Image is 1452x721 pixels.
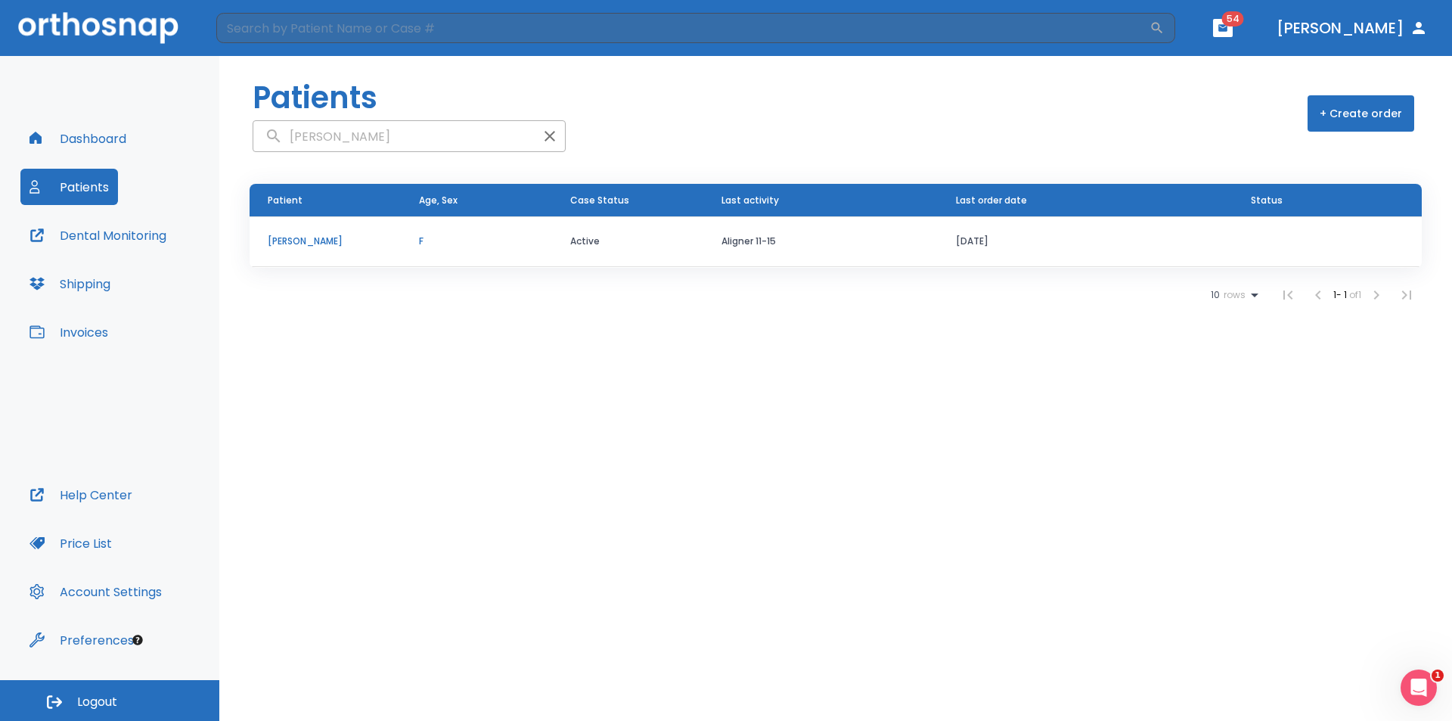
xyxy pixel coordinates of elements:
[253,75,377,120] h1: Patients
[20,266,119,302] button: Shipping
[20,477,141,513] button: Help Center
[1211,290,1220,300] span: 10
[419,194,458,207] span: Age, Sex
[20,573,171,610] button: Account Settings
[1432,670,1444,682] span: 1
[1222,11,1244,26] span: 54
[216,13,1149,43] input: Search by Patient Name or Case #
[703,216,938,267] td: Aligner 11-15
[20,169,118,205] button: Patients
[20,217,175,253] button: Dental Monitoring
[1333,288,1349,301] span: 1 - 1
[20,525,121,561] button: Price List
[1270,14,1434,42] button: [PERSON_NAME]
[1401,670,1437,706] iframe: Intercom live chat
[1251,194,1283,207] span: Status
[1308,95,1414,132] button: + Create order
[20,120,135,157] button: Dashboard
[268,194,302,207] span: Patient
[721,194,779,207] span: Last activity
[131,633,144,647] div: Tooltip anchor
[1220,290,1246,300] span: rows
[956,194,1027,207] span: Last order date
[938,216,1233,267] td: [DATE]
[419,235,534,248] p: F
[570,194,629,207] span: Case Status
[268,235,383,248] p: [PERSON_NAME]
[1349,288,1361,301] span: of 1
[20,314,117,350] button: Invoices
[20,622,143,658] button: Preferences
[18,12,178,43] img: Orthosnap
[253,122,535,151] input: search
[552,216,703,267] td: Active
[77,694,117,710] span: Logout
